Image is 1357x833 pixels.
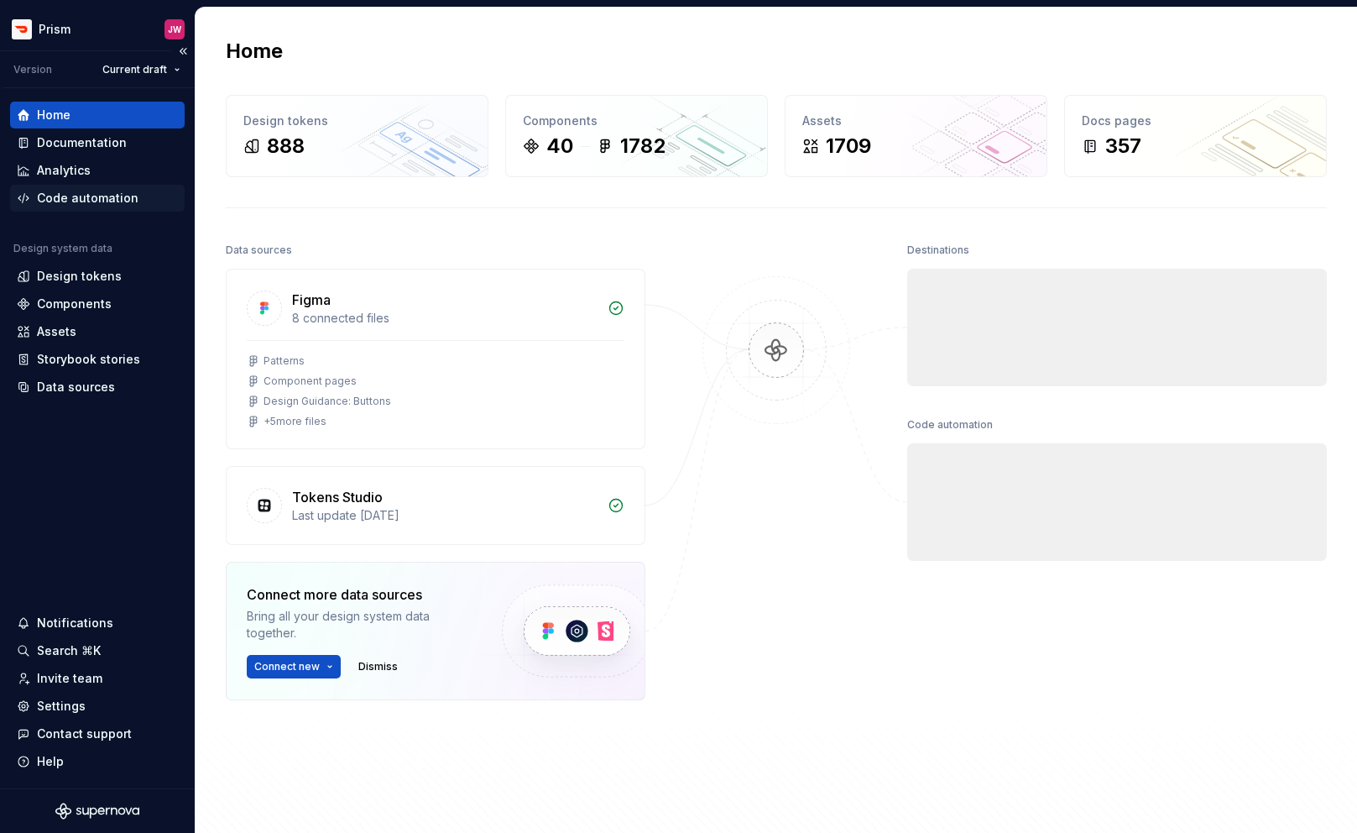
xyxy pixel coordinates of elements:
a: Tokens StudioLast update [DATE] [226,466,645,545]
div: Settings [37,698,86,715]
a: Storybook stories [10,346,185,373]
h2: Home [226,38,283,65]
div: Connect more data sources [247,584,473,605]
div: Patterns [264,354,305,368]
div: Documentation [37,134,127,151]
div: Design tokens [243,113,471,129]
a: Code automation [10,185,185,212]
div: Figma [292,290,331,310]
a: Components401782 [505,95,768,177]
a: Assets1709 [785,95,1047,177]
div: Last update [DATE] [292,507,598,524]
button: Notifications [10,610,185,637]
div: Components [37,296,112,312]
span: Current draft [102,63,167,76]
button: PrismJW [3,11,191,47]
div: Help [37,753,64,770]
button: Collapse sidebar [171,39,195,63]
a: Design tokens [10,263,185,290]
div: Contact support [37,726,132,742]
div: Data sources [226,238,292,262]
button: Dismiss [351,655,405,678]
img: bd52d190-91a7-4889-9e90-eccda45865b1.png [12,19,32,39]
div: Docs pages [1082,113,1309,129]
a: Assets [10,318,185,345]
div: Search ⌘K [37,642,101,659]
div: Code automation [37,190,138,207]
button: Search ⌘K [10,637,185,664]
div: Invite team [37,670,102,687]
a: Invite team [10,665,185,692]
div: Design system data [13,242,112,255]
div: 1709 [826,133,871,160]
div: Components [523,113,750,129]
div: Design Guidance: Buttons [264,395,391,408]
div: 8 connected files [292,310,598,327]
div: Version [13,63,52,76]
a: Figma8 connected filesPatternsComponent pagesDesign Guidance: Buttons+5more files [226,269,645,449]
button: Connect new [247,655,341,678]
a: Settings [10,693,185,720]
a: Design tokens888 [226,95,488,177]
a: Home [10,102,185,128]
button: Current draft [95,58,188,81]
div: 357 [1105,133,1141,160]
div: Notifications [37,615,113,631]
div: Design tokens [37,268,122,285]
button: Contact support [10,720,185,747]
div: Tokens Studio [292,487,383,507]
div: Assets [802,113,1030,129]
div: Code automation [907,413,993,437]
span: Connect new [254,660,320,673]
div: 888 [267,133,305,160]
a: Data sources [10,374,185,401]
span: Dismiss [358,660,398,673]
a: Analytics [10,157,185,184]
div: Assets [37,323,76,340]
div: Prism [39,21,70,38]
a: Components [10,291,185,317]
svg: Supernova Logo [55,803,139,820]
div: + 5 more files [264,415,326,428]
div: Destinations [907,238,969,262]
button: Help [10,748,185,775]
div: JW [168,23,181,36]
div: Data sources [37,379,115,396]
div: Bring all your design system data together. [247,608,473,642]
div: Storybook stories [37,351,140,368]
div: 1782 [620,133,665,160]
div: Component pages [264,375,357,388]
div: Home [37,107,70,123]
a: Docs pages357 [1064,95,1327,177]
a: Documentation [10,129,185,156]
div: Analytics [37,162,91,179]
div: 40 [546,133,573,160]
